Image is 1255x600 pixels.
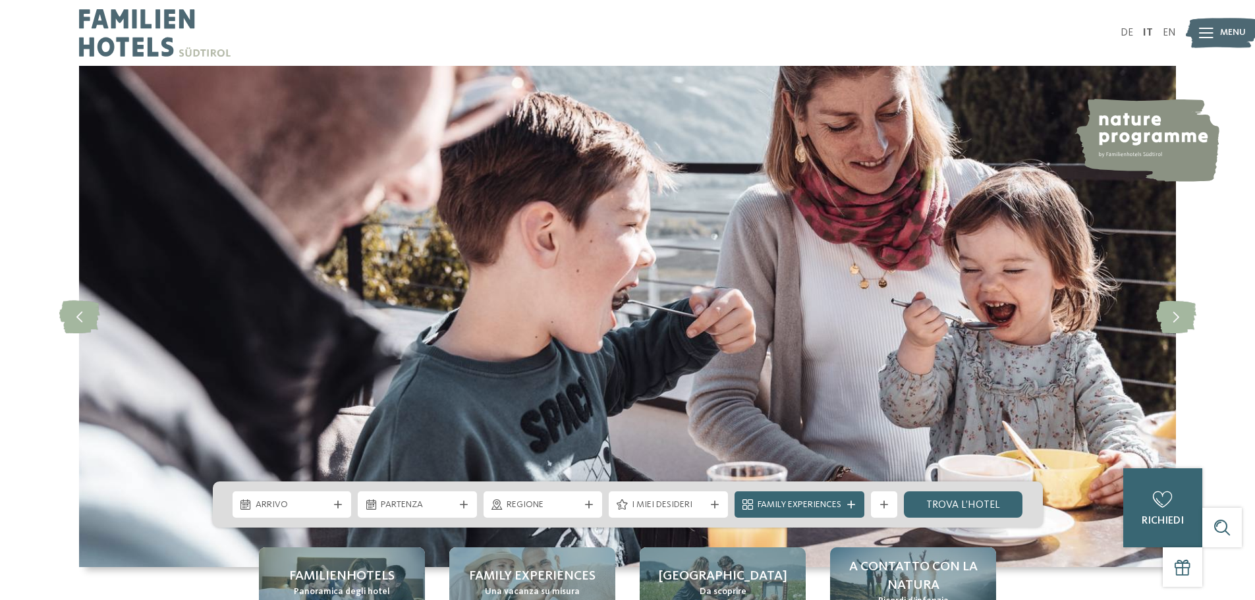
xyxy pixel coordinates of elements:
span: Panoramica degli hotel [294,586,390,599]
span: [GEOGRAPHIC_DATA] [659,567,787,586]
a: IT [1143,28,1153,38]
span: Family Experiences [758,499,841,512]
span: Partenza [381,499,454,512]
span: A contatto con la natura [843,558,983,595]
a: trova l’hotel [904,491,1023,518]
span: Family experiences [469,567,596,586]
span: I miei desideri [632,499,705,512]
span: Familienhotels [289,567,395,586]
span: richiedi [1142,516,1184,526]
img: Family hotel Alto Adige: the happy family places! [79,66,1176,567]
a: EN [1163,28,1176,38]
span: Da scoprire [700,586,746,599]
a: DE [1121,28,1133,38]
span: Menu [1220,26,1246,40]
span: Regione [507,499,580,512]
img: nature programme by Familienhotels Südtirol [1074,99,1219,182]
span: Arrivo [256,499,329,512]
a: richiedi [1123,468,1202,547]
span: Una vacanza su misura [485,586,580,599]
